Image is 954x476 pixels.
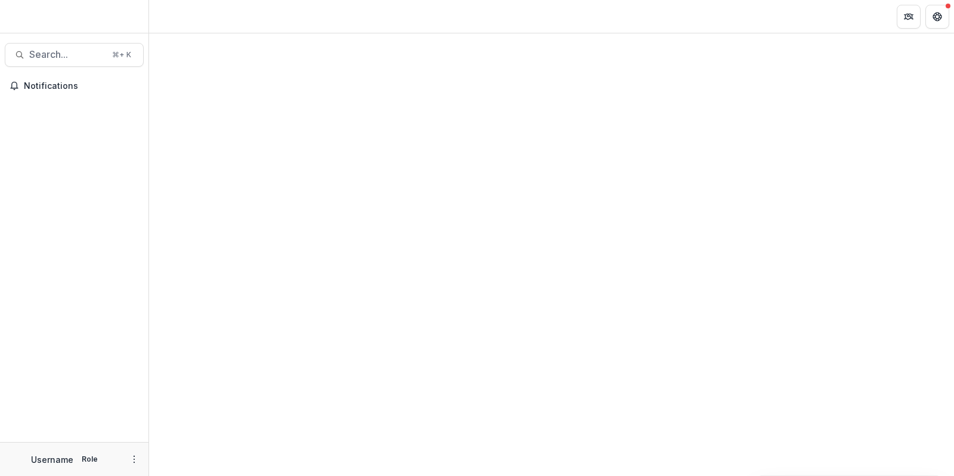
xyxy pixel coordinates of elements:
[31,453,73,466] p: Username
[897,5,921,29] button: Partners
[78,454,101,465] p: Role
[925,5,949,29] button: Get Help
[127,452,141,466] button: More
[24,81,139,91] span: Notifications
[29,49,105,60] span: Search...
[154,8,205,25] nav: breadcrumb
[5,76,144,95] button: Notifications
[110,48,134,61] div: ⌘ + K
[5,43,144,67] button: Search...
